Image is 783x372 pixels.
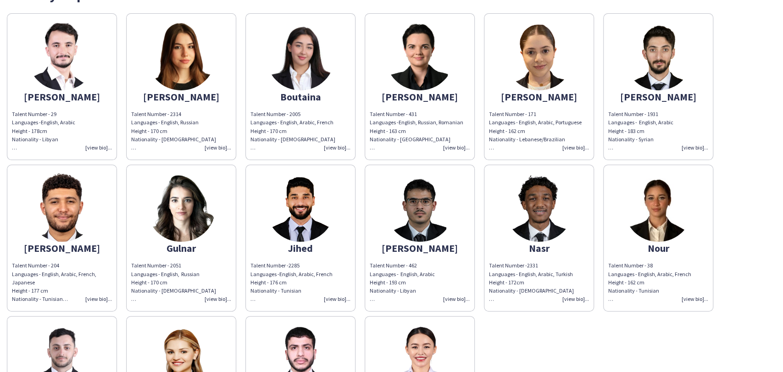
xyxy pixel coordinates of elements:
[266,173,335,242] img: thumb-82cd6232-34da-43cd-8e71-bad1ae3a7233.jpg
[266,22,335,90] img: thumb-e4113425-5afa-4119-9bfc-ab93567e8ec3.png
[131,244,231,252] div: Gulnar
[131,287,216,294] span: Nationality - [DEMOGRAPHIC_DATA]
[489,111,582,151] span: Talent Number - 171 Languages - English, Arabic, Portuguese Height - 162 cm Nationality - Lebanes...
[608,93,708,101] div: [PERSON_NAME]
[12,136,58,143] span: Nationality - Libyan
[41,119,75,126] span: English, Arabic
[131,111,181,117] span: Talent Number - 2314
[131,279,167,286] span: Height - 170 cm
[370,271,435,278] span: Languages - English, Arabic
[131,93,231,101] div: [PERSON_NAME]
[505,173,573,242] img: thumb-24027445-e4bb-4dde-9a2a-904929da0a6e.png
[250,262,333,302] span: Talent Number -2285 Languages -English, Arabic, French Height - 176 cm Nationality - Tunisian
[370,287,416,302] span: Nationality - Libyan
[147,173,216,242] img: thumb-c1daa408-3f4e-4daf-973d-e9d8305fab80.png
[624,22,693,90] img: thumb-cf1ef100-bd4c-4bfa-8225-f76fb2db5789.png
[12,244,112,252] div: [PERSON_NAME]
[399,119,463,126] span: English, Russian, Romanian
[131,271,200,278] span: Languages - English, Russian
[489,93,589,101] div: [PERSON_NAME]
[370,128,406,134] span: Height - 163 cm
[370,135,470,152] div: Nationality - [GEOGRAPHIC_DATA]
[250,119,335,151] span: Languages - English, Arabic, French Height - 170 cm Nationality - [DEMOGRAPHIC_DATA]
[370,244,470,252] div: [PERSON_NAME]
[370,262,417,269] span: Talent Number - 462
[505,22,573,90] img: thumb-99595767-d77e-4714-a9c3-349fba0315ce.png
[12,262,96,302] span: Talent Number - 204 Languages - English, Arabic, French, Japanese Height - 177 cm Nationality - T...
[131,119,216,151] span: Languages - English, Russian Height - 170 cm Nationality - [DEMOGRAPHIC_DATA]
[608,110,708,152] div: Talent Number - 1931 Languages - English, Arabic Height - 183 cm Nationality - Syrian
[489,244,589,252] div: Nasr
[624,173,693,242] img: thumb-66549d24eb896.jpeg
[250,244,350,252] div: Jihed
[12,93,112,101] div: [PERSON_NAME]
[250,110,350,118] div: Talent Number - 2005
[385,173,454,242] img: thumb-2f978ac4-2f16-45c0-8638-0408f1e67c19.png
[370,93,470,101] div: [PERSON_NAME]
[489,262,574,302] span: Talent Number -2331 Languages - English, Arabic, Turkish Height - 172cm Nationality - [DEMOGRAPHI...
[608,262,691,302] span: Talent Number - 38 Languages - English, Arabic, French Height - 162 cm Nationality - Tunisian
[370,111,417,126] span: Talent Number - 431 Languages -
[385,22,454,90] img: thumb-2e773132-ef44-479f-9502-58c033076bc2.png
[147,22,216,90] img: thumb-b083d176-5831-489b-b25d-683b51895855.png
[28,173,96,242] img: thumb-fc0ec41b-593b-4b91-99e2-c5bc9b7bb986.png
[131,262,181,269] span: Talent Number - 2051
[12,128,47,134] span: Height - 178cm
[250,93,350,101] div: Boutaina
[608,244,708,252] div: Nour
[28,22,96,90] img: thumb-6f468c74-4645-40a4-a044-d0cb2bae7fce.png
[370,279,406,286] span: Height - 193 cm
[12,111,56,126] span: Talent Number - 29 Languages -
